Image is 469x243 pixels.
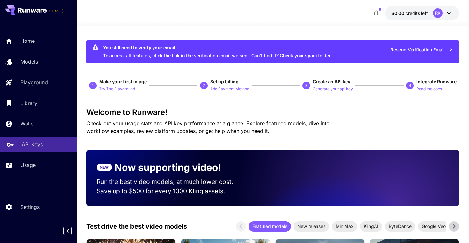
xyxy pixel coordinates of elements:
[49,7,63,15] span: Add your payment card to enable full platform functionality.
[249,223,291,230] span: Featured models
[385,223,415,230] span: ByteDance
[406,11,428,16] span: credits left
[360,223,382,230] span: KlingAI
[100,164,109,170] p: NEW
[97,186,245,196] p: Save up to $500 for every 1000 Kling assets.
[203,83,205,88] p: 2
[86,120,330,134] span: Check out your usage stats and API key performance at a glance. Explore featured models, dive int...
[86,222,187,231] p: Test drive the best video models
[313,85,353,93] button: Generate your api key
[332,223,357,230] span: MiniMax
[416,86,442,92] p: Read the docs
[409,83,411,88] p: 4
[99,86,135,92] p: Try The Playground
[294,221,329,232] div: New releases
[22,140,43,148] p: API Keys
[20,120,35,127] p: Wallet
[99,85,135,93] button: Try The Playground
[103,42,331,61] div: To access all features, click the link in the verification email we sent. Can’t find it? Check yo...
[416,79,457,84] span: Integrate Runware
[418,223,450,230] span: Google Veo
[313,86,353,92] p: Generate your api key
[20,37,35,45] p: Home
[210,79,239,84] span: Set up billing
[63,227,72,235] button: Collapse sidebar
[360,221,382,232] div: KlingAI
[305,83,308,88] p: 3
[249,221,291,232] div: Featured models
[20,99,37,107] p: Library
[210,86,249,92] p: Add Payment Method
[86,108,459,117] h3: Welcome to Runware!
[418,221,450,232] div: Google Veo
[20,58,38,65] p: Models
[294,223,329,230] span: New releases
[313,79,350,84] span: Create an API key
[20,203,40,211] p: Settings
[385,221,415,232] div: ByteDance
[92,83,94,88] p: 1
[332,221,357,232] div: MiniMax
[391,11,406,16] span: $0.00
[387,43,457,57] button: Resend Verification Email
[433,8,443,18] div: RK
[68,225,77,237] div: Collapse sidebar
[385,6,459,20] button: $0.00RK
[115,160,221,175] p: Now supporting video!
[99,79,147,84] span: Make your first image
[49,9,63,13] span: TRIAL
[20,161,36,169] p: Usage
[210,85,249,93] button: Add Payment Method
[103,44,331,51] div: You still need to verify your email
[391,10,428,17] div: $0.00
[97,177,245,186] p: Run the best video models, at much lower cost.
[20,79,48,86] p: Playground
[416,85,442,93] button: Read the docs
